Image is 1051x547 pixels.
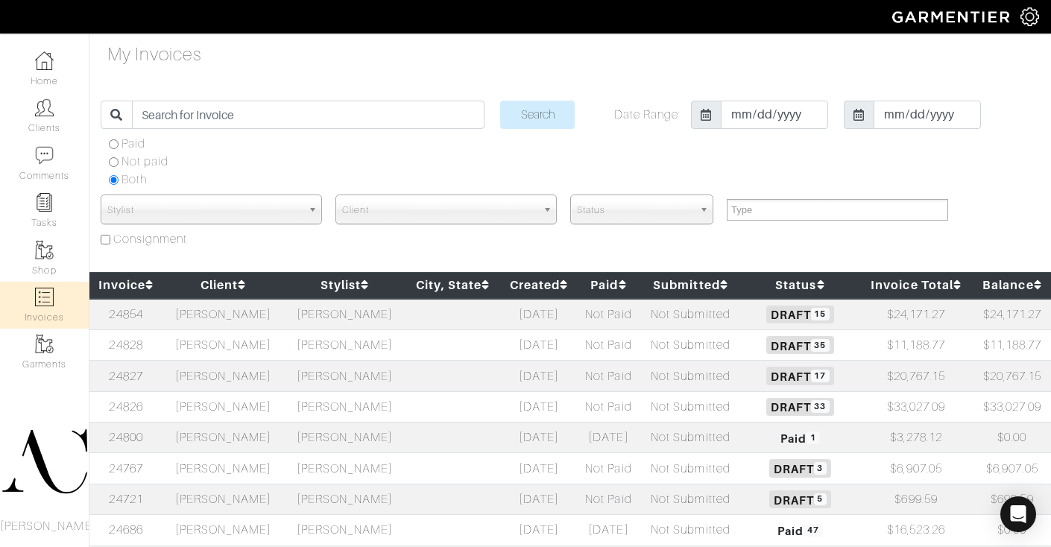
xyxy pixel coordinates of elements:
[500,453,577,484] td: [DATE]
[640,515,742,546] td: Not Submitted
[109,338,142,352] a: 24828
[109,493,142,506] a: 24721
[342,195,537,225] span: Client
[109,370,142,383] a: 24827
[284,484,405,514] td: [PERSON_NAME]
[614,106,681,124] label: Date Range:
[885,4,1020,30] img: garmentier-logo-header-white-b43fb05a5012e4ada735d5af1a66efaba907eab6374d6393d1fbf88cb4ef424d.png
[769,459,831,477] span: Draft
[1000,496,1036,532] div: Open Intercom Messenger
[121,135,145,153] label: Paid
[500,299,577,330] td: [DATE]
[811,339,830,352] span: 35
[653,278,728,292] a: Submitted
[284,361,405,391] td: [PERSON_NAME]
[814,462,827,475] span: 3
[162,391,284,422] td: [PERSON_NAME]
[1020,7,1039,26] img: gear-icon-white-bd11855cb880d31180b6d7d6211b90ccbf57a29d726f0c71d8c61bd08dd39cc2.png
[973,423,1051,453] td: $0.00
[35,288,54,306] img: orders-icon-0abe47150d42831381b5fb84f609e132dff9fe21cb692f30cb5eec754e2cba89.png
[811,370,830,382] span: 17
[162,329,284,360] td: [PERSON_NAME]
[577,484,640,514] td: Not Paid
[590,278,626,292] a: Paid
[811,308,830,320] span: 15
[35,146,54,165] img: comment-icon-a0a6a9ef722e966f86d9cbdc48e553b5cf19dbc54f86b18d962a5391bc8f6eb6.png
[811,400,830,413] span: 33
[416,278,490,292] a: City, State
[107,44,202,66] h4: My Invoices
[162,361,284,391] td: [PERSON_NAME]
[35,193,54,212] img: reminder-icon-8004d30b9f0a5d33ae49ab947aed9ed385cf756f9e5892f1edd6e32f2345188e.png
[162,453,284,484] td: [PERSON_NAME]
[35,241,54,259] img: garments-icon-b7da505a4dc4fd61783c78ac3ca0ef83fa9d6f193b1c9dc38574b1d14d53ca28.png
[973,329,1051,360] td: $11,188.77
[109,523,142,537] a: 24686
[162,299,284,330] td: [PERSON_NAME]
[773,521,827,539] span: Paid
[766,398,834,416] span: Draft
[201,278,246,292] a: Client
[640,329,742,360] td: Not Submitted
[284,515,405,546] td: [PERSON_NAME]
[640,299,742,330] td: Not Submitted
[121,153,168,171] label: Not paid
[284,423,405,453] td: [PERSON_NAME]
[804,524,822,537] span: 47
[132,101,485,129] input: Search for Invoice
[776,429,824,446] span: Paid
[162,484,284,514] td: [PERSON_NAME]
[577,299,640,330] td: Not Paid
[859,329,973,360] td: $11,188.77
[640,484,742,514] td: Not Submitted
[982,278,1041,292] a: Balance
[284,453,405,484] td: [PERSON_NAME]
[500,515,577,546] td: [DATE]
[109,431,142,444] a: 24800
[859,299,973,330] td: $24,171.27
[500,101,575,129] input: Search
[500,391,577,422] td: [DATE]
[640,453,742,484] td: Not Submitted
[973,484,1051,514] td: $699.59
[859,391,973,422] td: $33,027.09
[973,453,1051,484] td: $6,907.05
[577,195,693,225] span: Status
[859,453,973,484] td: $6,907.05
[859,361,973,391] td: $20,767.15
[871,278,962,292] a: Invoice Total
[113,230,188,248] label: Consignment
[577,329,640,360] td: Not Paid
[859,484,973,514] td: $699.59
[500,329,577,360] td: [DATE]
[766,367,834,385] span: Draft
[577,423,640,453] td: [DATE]
[500,423,577,453] td: [DATE]
[973,361,1051,391] td: $20,767.15
[162,423,284,453] td: [PERSON_NAME]
[109,308,142,321] a: 24854
[510,278,568,292] a: Created
[321,278,369,292] a: Stylist
[766,306,834,323] span: Draft
[577,391,640,422] td: Not Paid
[973,391,1051,422] td: $33,027.09
[859,515,973,546] td: $16,523.26
[577,361,640,391] td: Not Paid
[284,299,405,330] td: [PERSON_NAME]
[640,361,742,391] td: Not Submitted
[500,484,577,514] td: [DATE]
[284,329,405,360] td: [PERSON_NAME]
[35,98,54,117] img: clients-icon-6bae9207a08558b7cb47a8932f037763ab4055f8c8b6bfacd5dc20c3e0201464.png
[814,493,827,506] span: 5
[109,462,142,475] a: 24767
[775,278,824,292] a: Status
[973,515,1051,546] td: $0.00
[500,361,577,391] td: [DATE]
[769,490,831,508] span: Draft
[577,515,640,546] td: [DATE]
[162,515,284,546] td: [PERSON_NAME]
[35,51,54,70] img: dashboard-icon-dbcd8f5a0b271acd01030246c82b418ddd0df26cd7fceb0bd07c9910d44c42f6.png
[640,423,742,453] td: Not Submitted
[35,335,54,353] img: garments-icon-b7da505a4dc4fd61783c78ac3ca0ef83fa9d6f193b1c9dc38574b1d14d53ca28.png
